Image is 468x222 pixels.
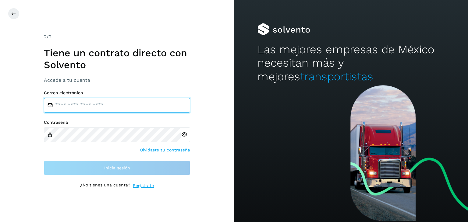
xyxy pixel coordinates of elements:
label: Contraseña [44,120,190,125]
span: Inicia sesión [104,166,130,170]
h2: Las mejores empresas de México necesitan más y mejores [257,43,445,83]
h3: Accede a tu cuenta [44,77,190,83]
span: transportistas [300,70,373,83]
p: ¿No tienes una cuenta? [80,182,130,189]
a: Regístrate [133,182,154,189]
div: /2 [44,33,190,40]
span: 2 [44,34,47,40]
h1: Tiene un contrato directo con Solvento [44,47,190,71]
button: Inicia sesión [44,161,190,175]
label: Correo electrónico [44,90,190,95]
a: Olvidaste tu contraseña [140,147,190,153]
